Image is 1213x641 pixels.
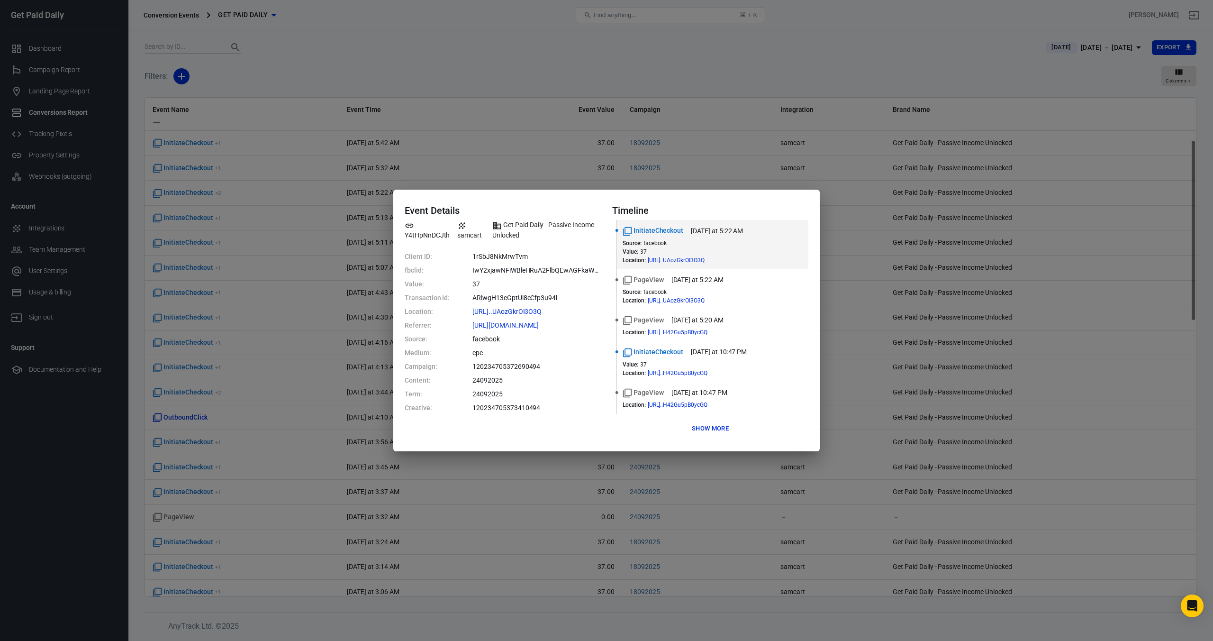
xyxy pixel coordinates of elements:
dt: Value : [623,361,638,368]
time: 2025-09-28T05:22:59+02:00 [671,275,724,285]
div: Open Intercom Messenger [1181,595,1204,617]
dd: IwY2xjawNFiWBleHRuA2FlbQEwAGFkaWQBqyjdrz3cbgEeDtAqpqTOHmMsYcqD7kYOzu1v5q_4qQrr3oDSzFMXiZzWsVOVL0Y... [472,266,601,275]
dt: Creative: [405,403,450,413]
span: Standard event name [623,275,664,285]
dt: fbclid: [405,266,450,275]
span: Standard event name [623,226,683,236]
span: 37 [640,248,647,255]
span: https://getpaiddaily.samcart.com/products/get-paid-daily-passive-income-unlocked?utm_source=faceb... [648,257,722,263]
span: Standard event name [623,347,683,357]
span: https://getpaiddaily.samcart.com/products/get-paid-daily-passive-income-unlocked?utm_source=faceb... [648,402,724,408]
dt: Transaction Id: [405,293,450,303]
time: 2025-09-28T05:22:59+02:00 [691,226,743,236]
dt: Client ID: [405,252,450,262]
dd: 24092025 [472,389,601,399]
dt: Campaign: [405,362,450,372]
dt: Location : [623,297,646,304]
span: https://getpaiddaily.samcart.com/products/get-paid-daily-passive-income-unlocked?utm_source=faceb... [472,308,559,315]
dt: Source: [405,334,450,344]
span: Standard event name [623,315,664,325]
span: Integration [457,220,487,240]
dd: facebook [472,334,601,344]
dt: Source : [623,240,642,247]
dd: 1rSbJ8NkMrwTvm [472,252,601,262]
time: 2025-09-27T22:47:25+02:00 [691,347,747,357]
dt: Referrer: [405,320,450,330]
time: 2025-09-27T22:47:25+02:00 [671,388,727,398]
dd: 120234705373410494 [472,403,601,413]
dt: Source : [623,289,642,295]
dd: 120234705372690494 [472,362,601,372]
button: Show more [689,421,731,436]
span: Brand name [492,220,601,240]
dt: Value: [405,279,450,289]
h4: Event Details [405,205,601,216]
time: 2025-09-28T05:20:13+02:00 [671,315,724,325]
span: facebook [643,289,667,295]
span: https://getpaiddaily.samcart.com/products/get-paid-daily-passive-income-unlocked?utm_source=faceb... [648,370,724,376]
dt: Content: [405,375,450,385]
dd: 37 [472,279,601,289]
span: 37 [640,361,647,368]
span: https://getpaiddaily.samcart.com/products/get-paid-daily-passive-income-unlocked?utm_source=faceb... [648,298,722,303]
dt: Location : [623,257,646,264]
h4: Timeline [612,205,808,216]
dt: Value : [623,248,638,255]
dd: 24092025 [472,375,601,385]
dt: Location: [405,307,450,317]
dt: Location : [623,370,646,376]
dd: ARlwgH13cGptUi8cCfp3u94l [472,293,601,303]
span: Property [405,220,452,240]
dd: cpc [472,348,601,358]
span: Standard event name [623,388,664,398]
dt: Location : [623,329,646,336]
dt: Term: [405,389,450,399]
span: https://l.facebook.com/ [472,322,556,329]
span: https://getpaiddaily.samcart.com/products/get-paid-daily-passive-income-unlocked?utm_source=faceb... [648,330,724,335]
dt: Location : [623,402,646,408]
span: facebook [643,240,667,247]
dt: Medium: [405,348,450,358]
